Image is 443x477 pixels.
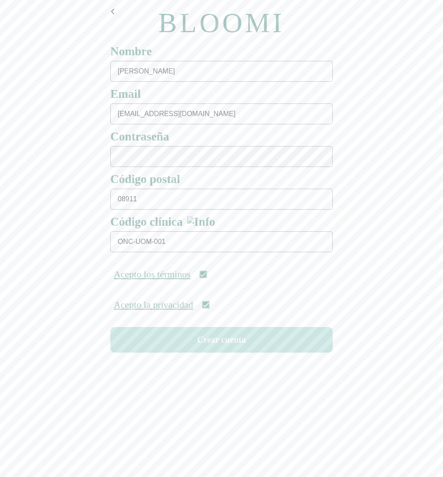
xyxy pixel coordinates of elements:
input: Nombre [110,61,333,82]
button: Crear cuenta [110,327,333,353]
h5: Código postal [110,174,333,184]
input: Código [110,231,333,252]
p: Acepto la privacidad [114,299,193,310]
img: Info [187,217,215,227]
input: Email [110,103,333,124]
p: Acepto los términos [114,269,191,280]
h5: Nombre [110,46,333,57]
h5: Código clínica [110,217,333,227]
p: BLOOMI [159,7,285,39]
input: Código postal [110,189,333,210]
h5: Contraseña [110,131,333,142]
h5: Email [110,89,333,99]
